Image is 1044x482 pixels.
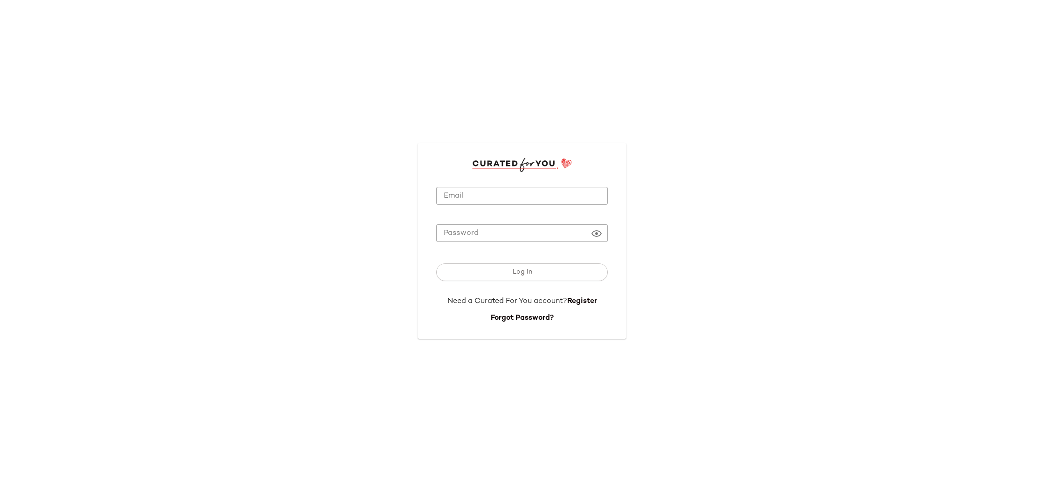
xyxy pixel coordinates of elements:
span: Need a Curated For You account? [447,297,567,305]
img: cfy_login_logo.DGdB1djN.svg [472,158,572,172]
a: Register [567,297,597,305]
button: Log In [436,263,608,281]
span: Log In [512,269,532,276]
a: Forgot Password? [491,314,554,322]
